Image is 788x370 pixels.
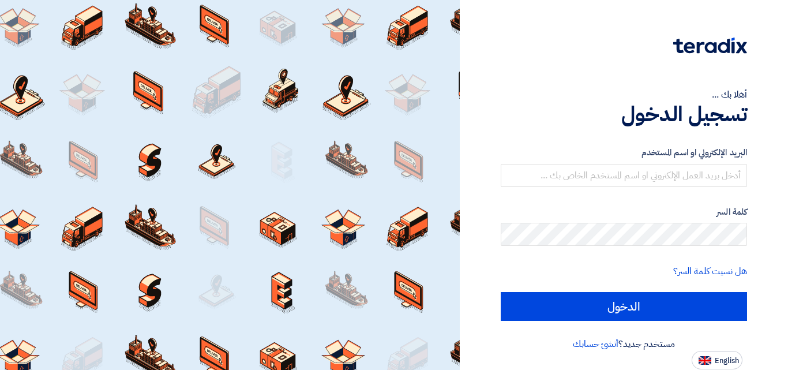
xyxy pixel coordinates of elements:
input: أدخل بريد العمل الإلكتروني او اسم المستخدم الخاص بك ... [501,164,747,187]
input: الدخول [501,292,747,321]
button: English [692,351,742,369]
a: هل نسيت كلمة السر؟ [673,264,747,278]
label: البريد الإلكتروني او اسم المستخدم [501,146,747,159]
img: en-US.png [699,356,711,365]
label: كلمة السر [501,205,747,219]
span: English [715,357,739,365]
a: أنشئ حسابك [573,337,618,351]
h1: تسجيل الدخول [501,102,747,127]
div: مستخدم جديد؟ [501,337,747,351]
div: أهلا بك ... [501,88,747,102]
img: Teradix logo [673,38,747,54]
